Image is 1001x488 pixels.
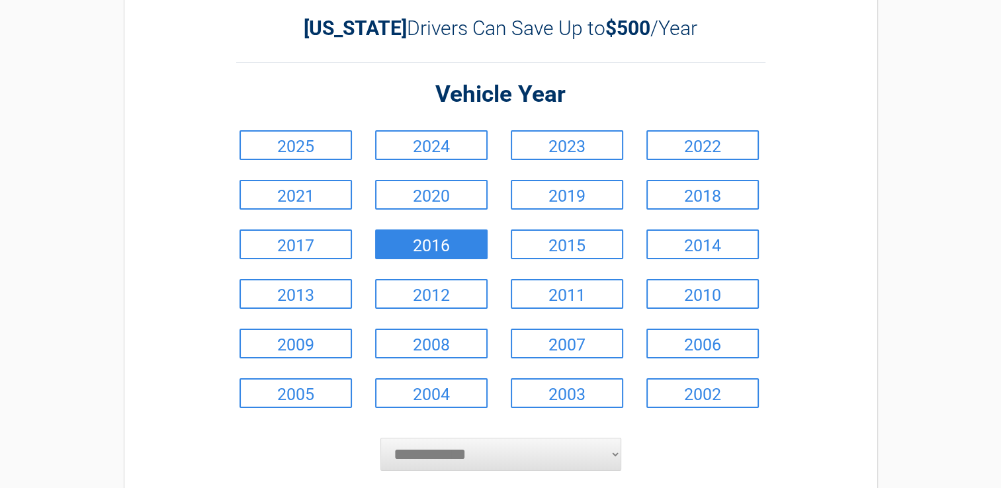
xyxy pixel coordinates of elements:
[646,329,759,358] a: 2006
[239,279,352,309] a: 2013
[646,378,759,408] a: 2002
[375,229,488,259] a: 2016
[646,130,759,160] a: 2022
[239,229,352,259] a: 2017
[511,329,623,358] a: 2007
[646,279,759,309] a: 2010
[646,180,759,210] a: 2018
[375,378,488,408] a: 2004
[646,229,759,259] a: 2014
[304,17,407,40] b: [US_STATE]
[375,130,488,160] a: 2024
[239,130,352,160] a: 2025
[511,180,623,210] a: 2019
[375,329,488,358] a: 2008
[511,279,623,309] a: 2011
[236,79,765,110] h2: Vehicle Year
[605,17,650,40] b: $500
[511,130,623,160] a: 2023
[239,180,352,210] a: 2021
[511,378,623,408] a: 2003
[236,17,765,40] h2: Drivers Can Save Up to /Year
[511,229,623,259] a: 2015
[375,180,488,210] a: 2020
[375,279,488,309] a: 2012
[239,378,352,408] a: 2005
[239,329,352,358] a: 2009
